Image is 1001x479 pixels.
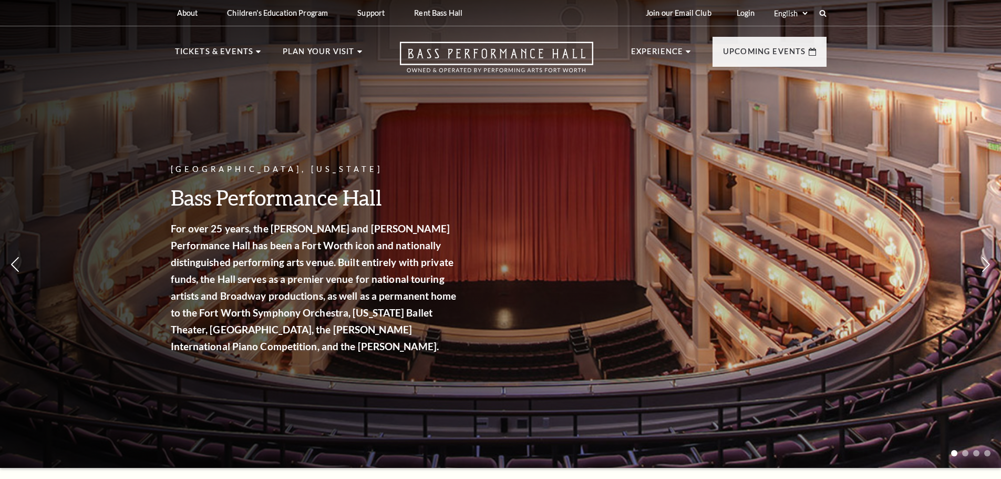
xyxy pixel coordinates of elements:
[177,8,198,17] p: About
[772,8,809,18] select: Select:
[171,184,460,211] h3: Bass Performance Hall
[175,45,254,64] p: Tickets & Events
[227,8,328,17] p: Children's Education Program
[723,45,806,64] p: Upcoming Events
[171,222,457,352] strong: For over 25 years, the [PERSON_NAME] and [PERSON_NAME] Performance Hall has been a Fort Worth ico...
[414,8,462,17] p: Rent Bass Hall
[283,45,355,64] p: Plan Your Visit
[171,163,460,176] p: [GEOGRAPHIC_DATA], [US_STATE]
[357,8,385,17] p: Support
[631,45,684,64] p: Experience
